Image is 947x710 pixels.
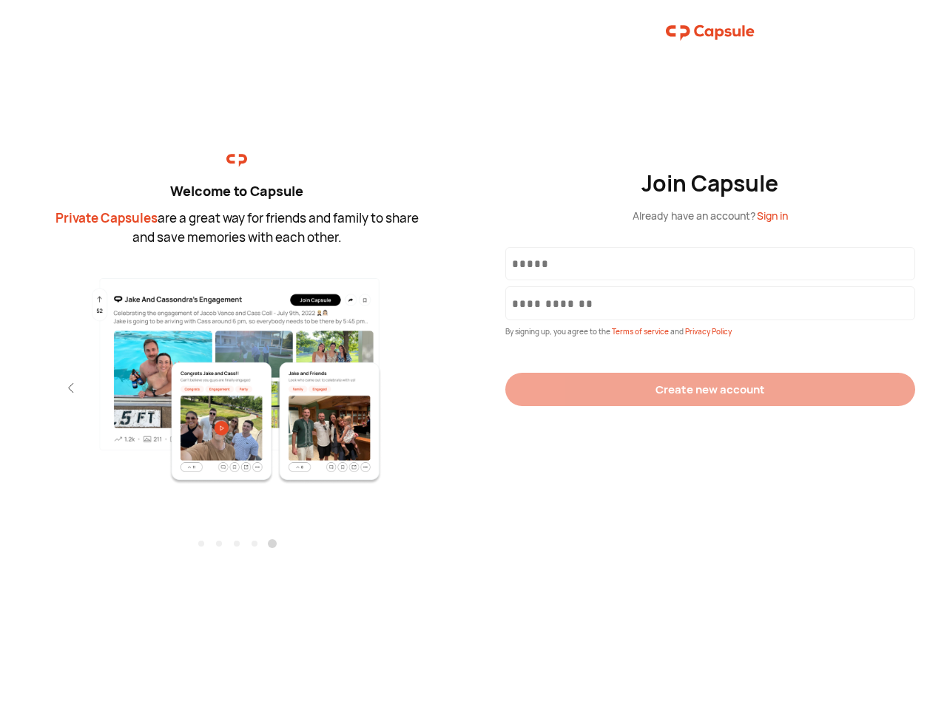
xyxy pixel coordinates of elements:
div: Create new account [656,382,765,397]
img: logo [226,150,247,171]
div: Already have an account? [633,208,788,223]
div: are a great way for friends and family to share and save memories with each other. [52,209,422,246]
div: Join Capsule [641,170,780,197]
img: fifth.png [75,276,399,484]
span: Private Capsules [55,209,158,226]
button: Create new account [505,373,915,406]
img: logo [666,18,755,47]
span: Privacy Policy [685,326,732,337]
div: By signing up, you agree to the and [505,326,915,337]
span: Terms of service [612,326,670,337]
span: Sign in [757,209,788,223]
div: Welcome to Capsule [52,181,422,201]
